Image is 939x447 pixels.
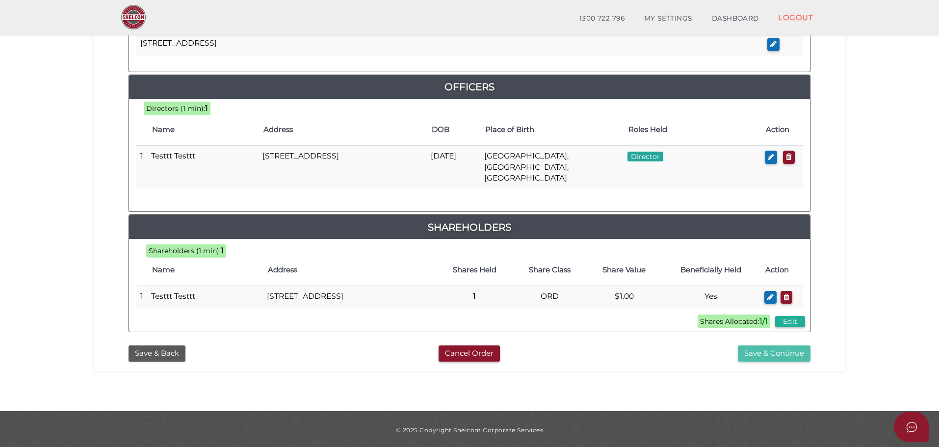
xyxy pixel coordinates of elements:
[442,266,507,274] h4: Shares Held
[263,126,422,134] h4: Address
[480,146,624,188] td: [GEOGRAPHIC_DATA], [GEOGRAPHIC_DATA], [GEOGRAPHIC_DATA]
[149,246,221,255] span: Shareholders (1 min):
[268,266,432,274] h4: Address
[427,146,480,188] td: [DATE]
[627,152,663,161] span: Director
[765,266,798,274] h4: Action
[221,246,224,255] b: 1
[894,412,929,442] button: Open asap
[205,104,208,113] b: 1
[667,266,756,274] h4: Beneficially Held
[129,345,185,362] button: Save & Back
[147,286,263,309] td: Testtt Testtt
[136,286,147,309] td: 1
[136,146,147,188] td: 1
[738,345,810,362] button: Save & Continue
[775,316,805,327] button: Edit
[768,7,823,27] a: LOGOUT
[570,9,634,28] a: 1300 722 796
[473,291,476,301] b: 1
[129,79,810,95] a: Officers
[628,126,756,134] h4: Roles Held
[102,426,837,434] div: © 2025 Copyright Shelcom Corporate Services
[517,266,582,274] h4: Share Class
[702,9,769,28] a: DASHBOARD
[698,315,770,328] span: Shares Allocated:
[512,286,587,309] td: ORD
[485,126,619,134] h4: Place of Birth
[592,266,656,274] h4: Share Value
[136,33,763,56] td: [STREET_ADDRESS]
[263,286,437,309] td: [STREET_ADDRESS]
[587,286,661,309] td: $1.00
[152,126,254,134] h4: Name
[129,219,810,235] a: Shareholders
[662,286,760,309] td: Yes
[634,9,702,28] a: MY SETTINGS
[759,316,768,326] b: 1/1
[147,146,259,188] td: Testtt Testtt
[439,345,500,362] button: Cancel Order
[152,266,258,274] h4: Name
[259,146,427,188] td: [STREET_ADDRESS]
[766,126,798,134] h4: Action
[432,126,475,134] h4: DOB
[146,104,205,113] span: Directors (1 min):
